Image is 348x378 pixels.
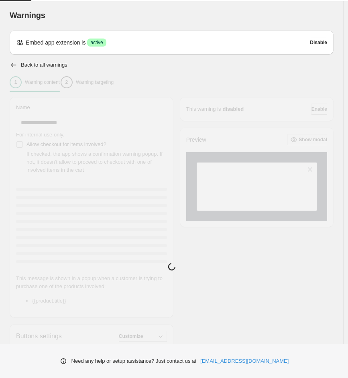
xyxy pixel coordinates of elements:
span: active [90,39,103,46]
span: Disable [310,39,327,46]
p: Embed app extension is [26,39,85,47]
span: Warnings [10,11,45,20]
a: [EMAIL_ADDRESS][DOMAIN_NAME] [200,357,289,365]
h2: Back to all warnings [21,62,67,68]
button: Disable [310,37,327,48]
